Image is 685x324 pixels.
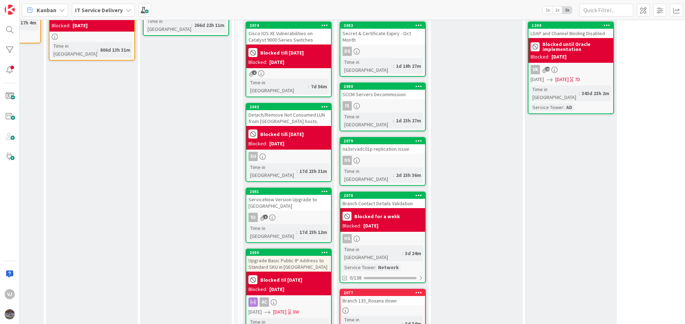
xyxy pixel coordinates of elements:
div: 17d 23h 12m [298,228,329,236]
div: [DATE] [73,22,88,29]
div: Branch 135_Roxana down [340,296,425,305]
div: DS [340,156,425,165]
div: 2080 [340,83,425,90]
div: VJ [5,289,15,299]
div: 7D [575,76,580,83]
div: 2078Branch Contact Details Validation [340,192,425,208]
span: : [393,117,394,125]
span: : [393,171,394,179]
div: 2079 [344,138,425,144]
div: 17d 23h 31m [298,167,329,175]
div: 2030 [246,249,331,256]
div: VJ [248,213,258,222]
div: Network [376,263,401,271]
div: Blocked: [342,222,361,230]
div: Blocked: [531,53,549,61]
span: Kanban [37,6,56,14]
div: 3W [293,308,299,316]
div: Time in [GEOGRAPHIC_DATA] [52,42,97,58]
div: 1244 [532,23,613,28]
div: 2042 [250,104,331,109]
div: Time in [GEOGRAPHIC_DATA] [342,58,393,74]
span: 1x [543,6,553,14]
span: [DATE] [248,308,262,316]
div: 2074 [250,23,331,28]
span: 3x [562,6,572,14]
div: Is [340,101,425,111]
div: 2074 [246,22,331,29]
span: [DATE] [273,308,286,316]
input: Quick Filter... [579,4,633,17]
div: 7d 56m [309,83,329,90]
div: 343d 23h 2m [580,89,611,97]
div: 2d 23h 36m [394,171,423,179]
b: Blocked till [DATE] [260,132,304,137]
div: 806d 13h 31m [98,46,132,54]
span: : [393,62,394,70]
div: Service Tower [531,103,563,111]
div: Secret & Certificate Expiry - Oct Month [340,29,425,44]
div: Time in [GEOGRAPHIC_DATA] [342,167,393,183]
span: : [375,263,376,271]
div: AD [564,103,574,111]
div: 2042 [246,104,331,110]
div: LDAP and Channel Binding Disabled [528,29,613,38]
span: [DATE] [531,76,544,83]
div: 2079na3srvadc01p replication issue [340,138,425,154]
span: 10 [545,67,550,71]
span: : [191,21,192,29]
b: Blocked till [DATE] [260,50,304,55]
div: na3srvadc01p replication issue [340,144,425,154]
div: Time in [GEOGRAPHIC_DATA] [146,17,191,33]
div: VK [531,65,540,74]
div: 1244LDAP and Channel Binding Disabled [528,22,613,38]
div: 266d 22h 11m [192,21,226,29]
div: 2030Upgrade Basic Public IP Address to Standard SKU in [GEOGRAPHIC_DATA] [246,249,331,272]
b: Blocked for a wekk [354,214,400,219]
span: : [563,103,564,111]
div: Detach/Remove Not Consumed LUN from [GEOGRAPHIC_DATA] hosts. [246,110,331,126]
div: 2074Cisco IOS XE Vulnerabilities on Catalyst 9000 Series Switches [246,22,331,44]
b: Blocked til [DATE] [260,277,302,282]
div: 3d 24m [403,249,423,257]
div: VK [528,65,613,74]
span: 2 [252,70,257,75]
div: 338d 17h 4m [7,19,38,27]
span: : [308,83,309,90]
div: AC [260,297,269,307]
div: Branch Contact Details Validation [340,199,425,208]
span: : [579,89,580,97]
div: VJ [246,213,331,222]
div: Blocked: [248,58,267,66]
div: Time in [GEOGRAPHIC_DATA] [342,245,402,261]
span: : [402,249,403,257]
div: Time in [GEOGRAPHIC_DATA] [248,79,308,94]
div: AC [246,297,331,307]
div: ServiceNow Version Upgrade to [GEOGRAPHIC_DATA] [246,195,331,211]
div: DS [342,156,352,165]
span: 0/138 [350,274,362,282]
div: SU [248,152,258,161]
span: : [297,228,298,236]
div: Upgrade Basic Public IP Address to Standard SKU in [GEOGRAPHIC_DATA] [246,256,331,272]
div: 2083Secret & Certificate Expiry - Oct Month [340,22,425,44]
div: DS [342,47,352,56]
div: 2080SCCM Servers Decommission [340,83,425,99]
b: MRC to provide feedback before scheduling next steps [64,5,132,20]
div: 2041ServiceNow Version Upgrade to [GEOGRAPHIC_DATA] [246,188,331,211]
div: SU [246,152,331,161]
div: 2041 [246,188,331,195]
div: Blocked: [248,286,267,293]
span: [DATE] [555,76,569,83]
div: 2080 [344,84,425,89]
div: Is [342,101,352,111]
div: 2077 [340,290,425,296]
div: Blocked: [248,140,267,147]
div: 1d 18h 27m [394,62,423,70]
b: Blocked until Oracle implementation [542,42,611,52]
div: [DATE] [551,53,567,61]
div: 1d 23h 27m [394,117,423,125]
span: 1 [263,215,268,219]
div: 2078 [340,192,425,199]
div: Time in [GEOGRAPHIC_DATA] [531,85,579,101]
